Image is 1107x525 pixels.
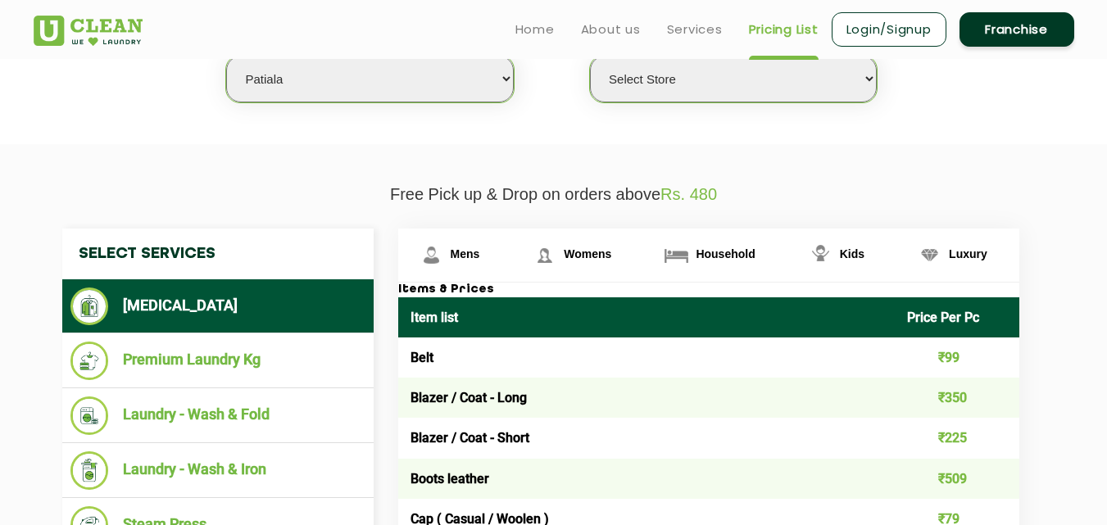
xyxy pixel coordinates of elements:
[62,229,374,279] h4: Select Services
[398,283,1019,297] h3: Items & Prices
[581,20,641,39] a: About us
[417,241,446,269] img: Mens
[564,247,611,260] span: Womens
[398,378,896,418] td: Blazer / Coat - Long
[451,247,480,260] span: Mens
[696,247,755,260] span: Household
[34,185,1074,204] p: Free Pick up & Drop on orders above
[70,287,365,325] li: [MEDICAL_DATA]
[895,459,1019,499] td: ₹509
[70,451,365,490] li: Laundry - Wash & Iron
[960,12,1074,47] a: Franchise
[667,20,723,39] a: Services
[660,185,717,203] span: Rs. 480
[530,241,559,269] img: Womens
[70,396,109,435] img: Laundry - Wash & Fold
[70,396,365,435] li: Laundry - Wash & Fold
[34,16,143,46] img: UClean Laundry and Dry Cleaning
[398,418,896,458] td: Blazer / Coat - Short
[515,20,555,39] a: Home
[398,297,896,337] th: Item list
[398,459,896,499] td: Boots leather
[895,418,1019,458] td: ₹225
[70,451,109,490] img: Laundry - Wash & Iron
[832,12,946,47] a: Login/Signup
[949,247,987,260] span: Luxury
[895,337,1019,378] td: ₹99
[895,378,1019,418] td: ₹350
[915,241,944,269] img: Luxury
[749,20,819,39] a: Pricing List
[806,241,835,269] img: Kids
[662,241,691,269] img: Household
[895,297,1019,337] th: Price Per Pc
[70,342,109,380] img: Premium Laundry Kg
[398,337,896,378] td: Belt
[840,247,864,260] span: Kids
[70,342,365,380] li: Premium Laundry Kg
[70,287,109,325] img: Dry Cleaning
